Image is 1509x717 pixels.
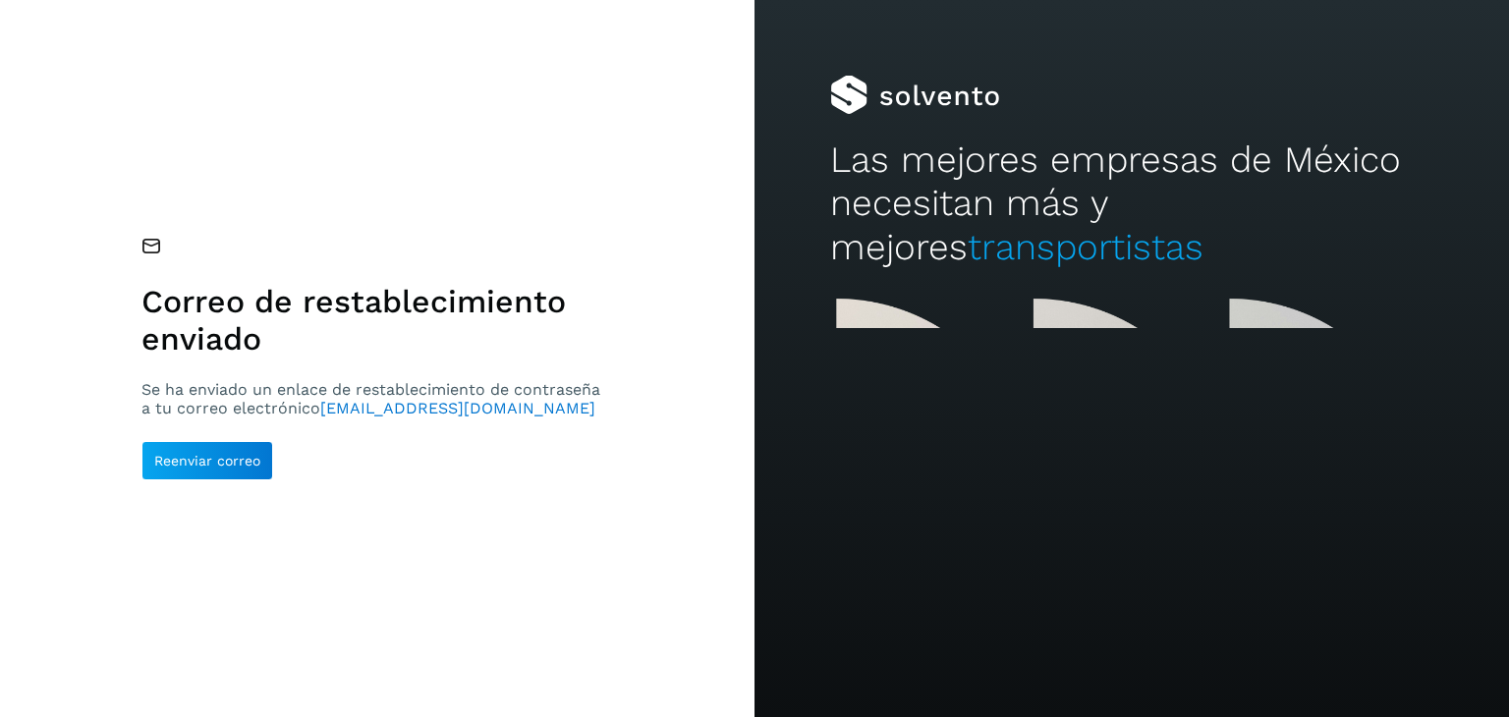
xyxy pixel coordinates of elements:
[141,283,608,358] h1: Correo de restablecimiento enviado
[830,138,1433,269] h2: Las mejores empresas de México necesitan más y mejores
[154,454,260,468] span: Reenviar correo
[968,226,1203,268] span: transportistas
[320,399,595,417] span: [EMAIL_ADDRESS][DOMAIN_NAME]
[141,441,273,480] button: Reenviar correo
[141,380,608,417] p: Se ha enviado un enlace de restablecimiento de contraseña a tu correo electrónico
